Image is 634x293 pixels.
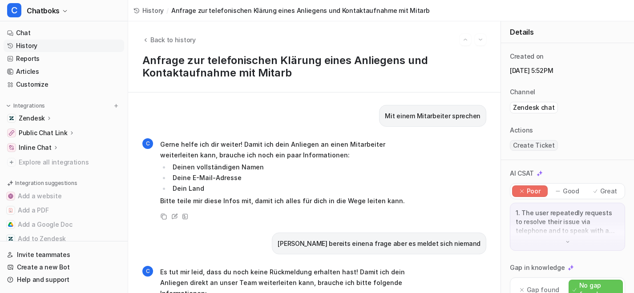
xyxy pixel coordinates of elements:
li: Deinen vollständigen Namen [170,162,420,173]
a: Customize [4,78,124,91]
p: Integration suggestions [15,179,77,187]
span: Chatboks [27,4,60,17]
a: Create a new Bot [4,261,124,273]
span: C [7,3,21,17]
button: Go to next session [475,34,486,45]
a: Reports [4,52,124,65]
img: down-arrow [565,239,571,245]
img: Next session [477,36,484,44]
a: Chat [4,27,124,39]
p: Channel [510,88,535,96]
button: Integrations [4,101,48,110]
a: Help and support [4,273,124,286]
p: Mit einem Mitarbeiter sprechen [385,111,481,121]
p: Good [563,187,579,196]
img: Add a website [8,193,13,199]
p: [DATE] 5:52PM [510,66,625,75]
span: / [166,6,169,15]
img: Add to Zendesk [8,236,13,241]
img: Add a Google Doc [8,222,13,227]
li: Dein Land [170,183,420,194]
a: History [133,6,164,15]
span: History [142,6,164,15]
span: Back to history [150,35,196,44]
p: Public Chat Link [19,128,68,137]
p: Actions [510,126,533,135]
p: Gap in knowledge [510,263,565,272]
span: Anfrage zur telefonischen Klärung eines Anliegens und Kontaktaufnahme mit Mitarb [171,6,430,15]
p: AI CSAT [510,169,534,178]
p: Zendesk chat [513,103,555,112]
a: History [4,40,124,52]
p: [PERSON_NAME] bereits einena frage aber es meldet sich niemand [278,238,481,249]
h1: Anfrage zur telefonischen Klärung eines Anliegens und Kontaktaufnahme mit Mitarb [142,54,486,80]
div: Details [501,21,634,43]
li: Deine E-Mail-Adresse [170,173,420,183]
p: Created on [510,52,544,61]
button: Add a PDFAdd a PDF [4,203,124,217]
button: Add to ZendeskAdd to Zendesk [4,232,124,246]
span: Create Ticket [510,140,558,151]
button: Back to history [142,35,196,44]
p: Poor [527,187,541,196]
button: Add a websiteAdd a website [4,189,124,203]
img: Public Chat Link [9,130,14,136]
img: menu_add.svg [113,103,119,109]
p: Zendesk [19,114,45,123]
img: explore all integrations [7,158,16,167]
img: Add a PDF [8,208,13,213]
span: C [142,266,153,277]
a: Explore all integrations [4,156,124,169]
a: Articles [4,65,124,78]
img: Inline Chat [9,145,14,150]
p: Gerne helfe ich dir weiter! Damit ich dein Anliegen an einen Mitarbeiter weiterleiten kann, brauc... [160,139,420,161]
button: Add a Google DocAdd a Google Doc [4,217,124,232]
button: Go to previous session [460,34,471,45]
span: Explore all integrations [19,155,121,169]
p: Bitte teile mir diese Infos mit, damit ich alles für dich in die Wege leiten kann. [160,196,420,206]
p: Integrations [13,102,45,109]
span: C [142,138,153,149]
p: Inline Chat [19,143,52,152]
a: Invite teammates [4,249,124,261]
img: Zendesk [9,116,14,121]
img: Previous session [462,36,468,44]
p: Great [600,187,618,196]
img: expand menu [5,103,12,109]
p: 1. The user repeatedly requests to resolve their issue via telephone and to speak with a human em... [516,209,619,235]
